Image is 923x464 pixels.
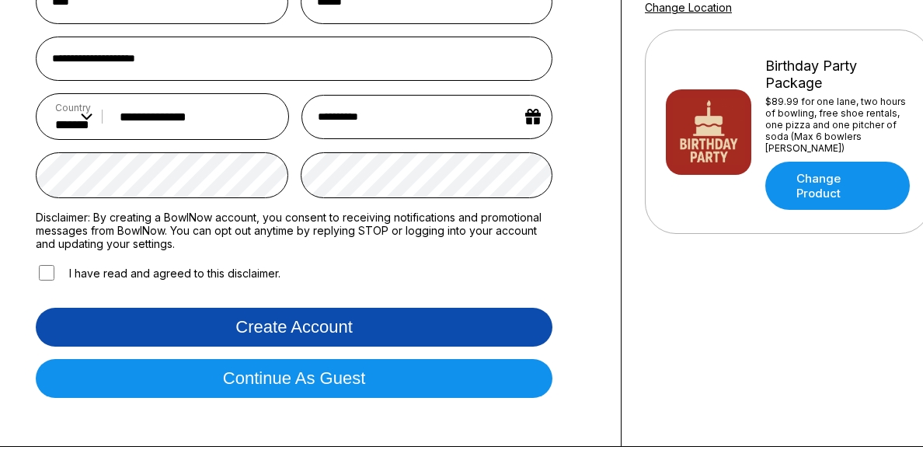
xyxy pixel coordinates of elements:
[765,58,910,92] div: Birthday Party Package
[36,308,552,347] button: Create account
[55,102,92,113] label: Country
[765,96,910,154] div: $89.99 for one lane, two hours of bowling, free shoe rentals, one pizza and one pitcher of soda (...
[645,1,732,14] a: Change Location
[36,263,280,283] label: I have read and agreed to this disclaimer.
[36,359,552,398] button: Continue as guest
[765,162,910,210] a: Change Product
[36,211,552,250] label: Disclaimer: By creating a BowlNow account, you consent to receiving notifications and promotional...
[666,89,751,175] img: Birthday Party Package
[39,265,54,281] input: I have read and agreed to this disclaimer.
